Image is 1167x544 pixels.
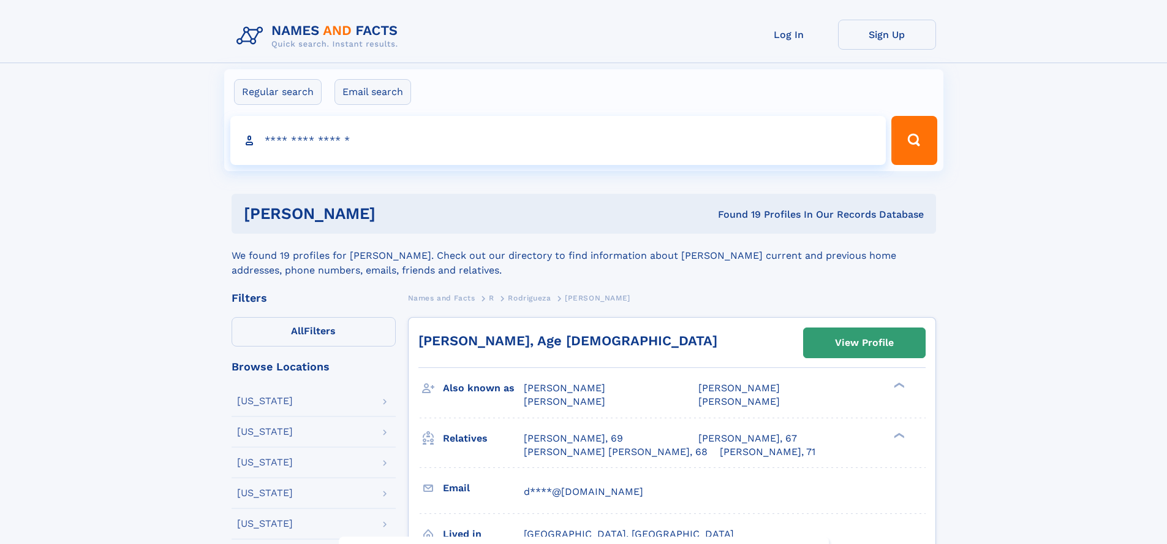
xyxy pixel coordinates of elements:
[489,290,494,305] a: R
[524,445,708,459] a: [PERSON_NAME] [PERSON_NAME], 68
[804,328,925,358] a: View Profile
[891,381,905,389] div: ❯
[334,79,411,105] label: Email search
[524,528,734,540] span: [GEOGRAPHIC_DATA], [GEOGRAPHIC_DATA]
[291,325,304,337] span: All
[565,294,630,302] span: [PERSON_NAME]
[232,234,936,278] div: We found 19 profiles for [PERSON_NAME]. Check out our directory to find information about [PERSON...
[418,333,717,348] a: [PERSON_NAME], Age [DEMOGRAPHIC_DATA]
[237,458,293,467] div: [US_STATE]
[838,20,936,50] a: Sign Up
[740,20,838,50] a: Log In
[244,206,547,221] h1: [PERSON_NAME]
[237,488,293,498] div: [US_STATE]
[237,396,293,406] div: [US_STATE]
[698,382,780,394] span: [PERSON_NAME]
[698,396,780,407] span: [PERSON_NAME]
[891,431,905,439] div: ❯
[546,208,924,221] div: Found 19 Profiles In Our Records Database
[237,427,293,437] div: [US_STATE]
[232,361,396,372] div: Browse Locations
[230,116,886,165] input: search input
[237,519,293,529] div: [US_STATE]
[508,290,551,305] a: Rodrigueza
[443,478,524,499] h3: Email
[698,432,797,445] a: [PERSON_NAME], 67
[524,432,623,445] a: [PERSON_NAME], 69
[408,290,475,305] a: Names and Facts
[524,396,605,407] span: [PERSON_NAME]
[443,378,524,399] h3: Also known as
[489,294,494,302] span: R
[835,329,894,357] div: View Profile
[720,445,815,459] a: [PERSON_NAME], 71
[232,20,408,53] img: Logo Names and Facts
[232,293,396,304] div: Filters
[234,79,322,105] label: Regular search
[891,116,937,165] button: Search Button
[443,428,524,449] h3: Relatives
[524,382,605,394] span: [PERSON_NAME]
[232,317,396,347] label: Filters
[508,294,551,302] span: Rodrigueza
